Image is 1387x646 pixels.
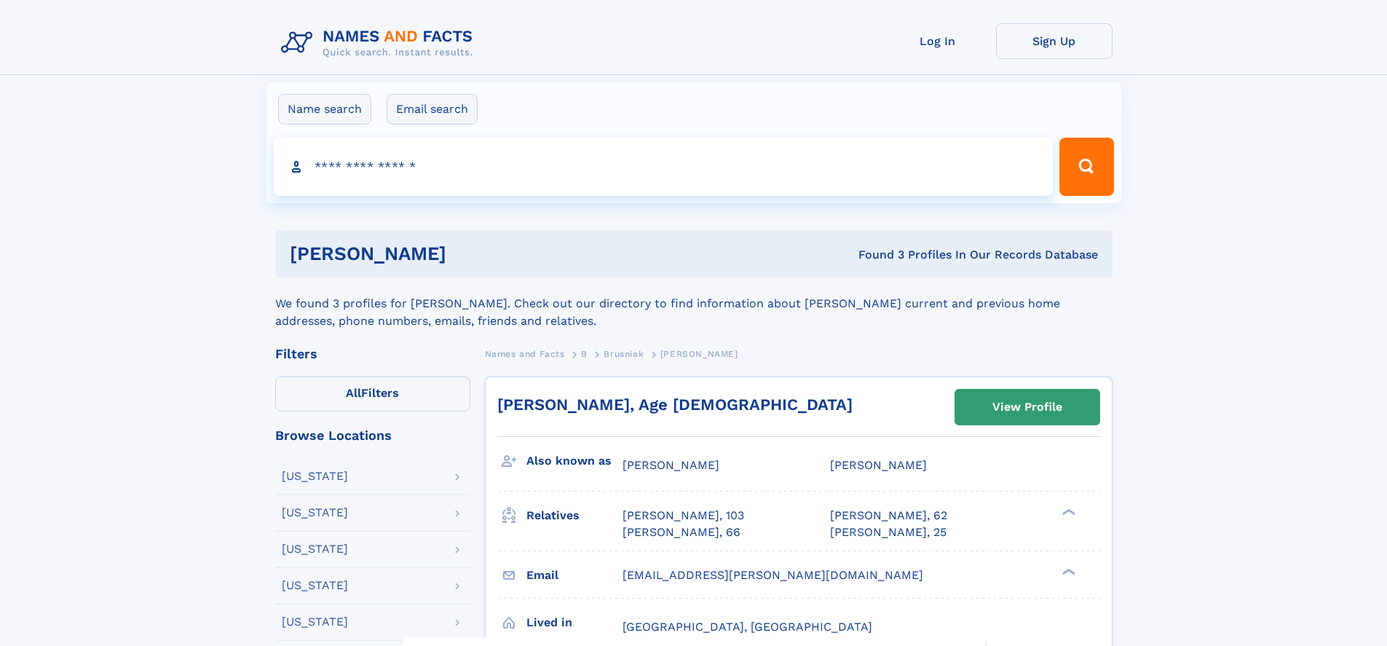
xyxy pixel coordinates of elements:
[282,543,348,555] div: [US_STATE]
[830,524,947,540] a: [PERSON_NAME], 25
[282,507,348,519] div: [US_STATE]
[1059,508,1076,517] div: ❯
[623,524,740,540] a: [PERSON_NAME], 66
[526,563,623,588] h3: Email
[526,449,623,473] h3: Also known as
[497,395,853,414] a: [PERSON_NAME], Age [DEMOGRAPHIC_DATA]
[623,458,719,472] span: [PERSON_NAME]
[526,610,623,635] h3: Lived in
[996,23,1113,59] a: Sign Up
[581,344,588,363] a: B
[830,508,947,524] a: [PERSON_NAME], 62
[604,344,644,363] a: Brusniak
[623,508,744,524] a: [PERSON_NAME], 103
[652,247,1098,263] div: Found 3 Profiles In Our Records Database
[1059,138,1113,196] button: Search Button
[604,349,644,359] span: Brusniak
[274,138,1054,196] input: search input
[282,470,348,482] div: [US_STATE]
[623,620,872,634] span: [GEOGRAPHIC_DATA], [GEOGRAPHIC_DATA]
[992,390,1062,424] div: View Profile
[275,377,470,411] label: Filters
[278,94,371,125] label: Name search
[346,386,361,400] span: All
[275,347,470,361] div: Filters
[282,580,348,591] div: [US_STATE]
[660,349,738,359] span: [PERSON_NAME]
[275,429,470,442] div: Browse Locations
[275,277,1113,330] div: We found 3 profiles for [PERSON_NAME]. Check out our directory to find information about [PERSON_...
[387,94,478,125] label: Email search
[526,503,623,528] h3: Relatives
[830,458,927,472] span: [PERSON_NAME]
[282,616,348,628] div: [US_STATE]
[290,245,652,263] h1: [PERSON_NAME]
[1059,567,1076,576] div: ❯
[955,390,1099,425] a: View Profile
[623,568,923,582] span: [EMAIL_ADDRESS][PERSON_NAME][DOMAIN_NAME]
[581,349,588,359] span: B
[275,23,485,63] img: Logo Names and Facts
[880,23,996,59] a: Log In
[485,344,565,363] a: Names and Facts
